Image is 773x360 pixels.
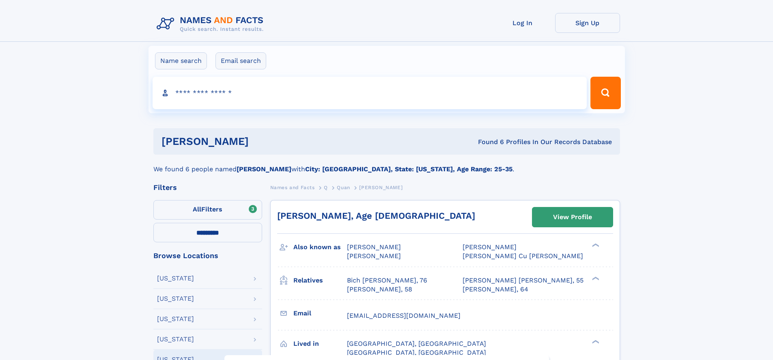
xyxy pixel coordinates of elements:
[347,349,486,356] span: [GEOGRAPHIC_DATA], [GEOGRAPHIC_DATA]
[157,336,194,343] div: [US_STATE]
[337,182,350,192] a: Quan
[555,13,620,33] a: Sign Up
[153,77,587,109] input: search input
[463,276,584,285] a: [PERSON_NAME] [PERSON_NAME], 55
[590,243,600,248] div: ❯
[553,208,592,226] div: View Profile
[324,182,328,192] a: Q
[363,138,612,147] div: Found 6 Profiles In Our Records Database
[347,252,401,260] span: [PERSON_NAME]
[153,13,270,35] img: Logo Names and Facts
[237,165,291,173] b: [PERSON_NAME]
[490,13,555,33] a: Log In
[161,136,364,147] h1: [PERSON_NAME]
[155,52,207,69] label: Name search
[270,182,315,192] a: Names and Facts
[347,340,486,347] span: [GEOGRAPHIC_DATA], [GEOGRAPHIC_DATA]
[337,185,350,190] span: Quan
[463,285,528,294] a: [PERSON_NAME], 64
[590,276,600,281] div: ❯
[532,207,613,227] a: View Profile
[590,77,620,109] button: Search Button
[347,243,401,251] span: [PERSON_NAME]
[153,184,262,191] div: Filters
[293,337,347,351] h3: Lived in
[359,185,403,190] span: [PERSON_NAME]
[347,285,412,294] a: [PERSON_NAME], 58
[463,252,583,260] span: [PERSON_NAME] Cu [PERSON_NAME]
[293,306,347,320] h3: Email
[305,165,512,173] b: City: [GEOGRAPHIC_DATA], State: [US_STATE], Age Range: 25-35
[193,205,201,213] span: All
[590,339,600,344] div: ❯
[293,240,347,254] h3: Also known as
[293,274,347,287] h3: Relatives
[277,211,475,221] a: [PERSON_NAME], Age [DEMOGRAPHIC_DATA]
[463,243,517,251] span: [PERSON_NAME]
[157,295,194,302] div: [US_STATE]
[153,155,620,174] div: We found 6 people named with .
[153,252,262,259] div: Browse Locations
[157,275,194,282] div: [US_STATE]
[324,185,328,190] span: Q
[153,200,262,220] label: Filters
[347,312,461,319] span: [EMAIL_ADDRESS][DOMAIN_NAME]
[347,276,427,285] a: Bich [PERSON_NAME], 76
[215,52,266,69] label: Email search
[157,316,194,322] div: [US_STATE]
